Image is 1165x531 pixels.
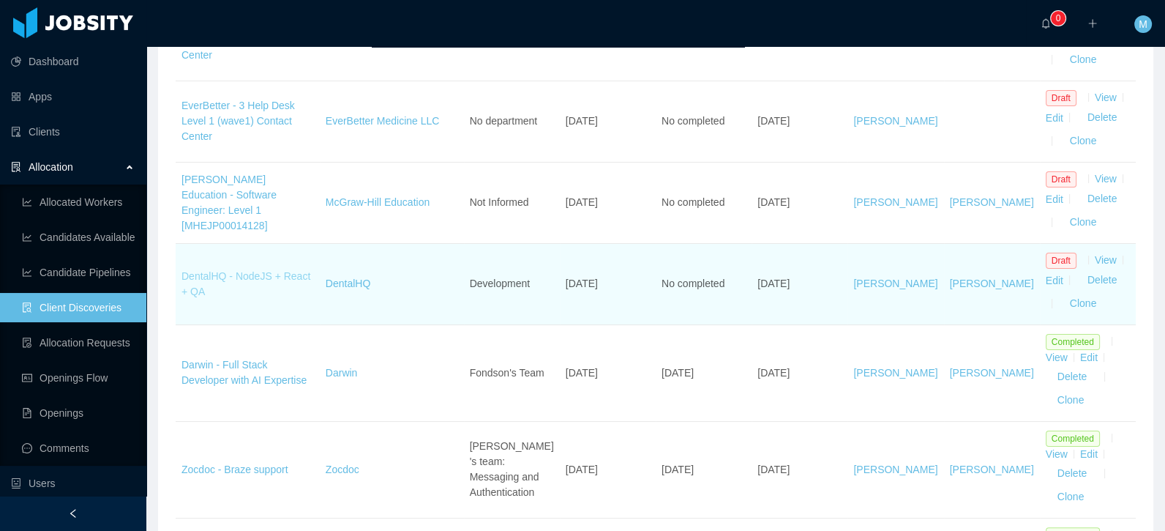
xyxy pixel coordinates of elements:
[656,325,752,422] td: [DATE]
[1095,254,1117,266] a: View
[29,161,73,173] span: Allocation
[11,162,21,172] i: icon: solution
[1041,18,1051,29] i: icon: bell
[1046,334,1100,350] span: Completed
[752,163,847,244] td: [DATE]
[11,82,135,111] a: icon: appstoreApps
[950,278,1034,289] a: [PERSON_NAME]
[950,367,1034,379] a: [PERSON_NAME]
[326,278,370,289] a: DentalHQ
[752,81,847,163] td: [DATE]
[181,464,288,475] a: Zocdoc - Braze support
[464,163,560,244] td: Not Informed
[950,196,1034,208] a: [PERSON_NAME]
[1046,448,1068,460] a: View
[853,196,937,208] a: [PERSON_NAME]
[752,422,847,519] td: [DATE]
[1046,171,1076,187] span: Draft
[181,174,277,231] a: [PERSON_NAME] Education - Software Engineer: Level 1 [MHEJP00014128]
[1046,111,1063,123] a: Edit
[1046,274,1063,286] a: Edit
[181,270,310,297] a: DentalHQ - NodeJS + React + QA
[181,359,307,386] a: Darwin - Full Stack Developer with AI Expertise
[656,81,752,163] td: No completed
[752,244,847,325] td: [DATE]
[1046,431,1100,447] span: Completed
[22,187,135,217] a: icon: line-chartAllocated Workers
[1058,130,1109,153] button: Clone
[11,469,135,498] a: icon: robotUsers
[560,81,656,163] td: [DATE]
[1095,92,1117,103] a: View
[1076,187,1128,211] button: Delete
[1087,18,1098,29] i: icon: plus
[1058,292,1109,316] button: Clone
[464,81,560,163] td: No department
[1046,193,1063,204] a: Edit
[1058,48,1109,72] button: Clone
[950,464,1034,475] a: [PERSON_NAME]
[560,163,656,244] td: [DATE]
[1139,15,1147,33] span: M
[1076,269,1128,292] button: Delete
[1080,448,1098,460] a: Edit
[326,464,359,475] a: Zocdoc
[1046,253,1076,269] span: Draft
[752,325,847,422] td: [DATE]
[853,278,937,289] a: [PERSON_NAME]
[1046,90,1076,106] span: Draft
[11,47,135,76] a: icon: pie-chartDashboard
[853,367,937,379] a: [PERSON_NAME]
[464,422,560,519] td: [PERSON_NAME]'s team: Messaging and Authentication
[326,196,430,208] a: McGraw-Hill Education
[1046,352,1068,363] a: View
[22,223,135,252] a: icon: line-chartCandidates Available
[11,117,135,146] a: icon: auditClients
[22,398,135,428] a: icon: file-textOpenings
[1046,486,1096,509] button: Clone
[1046,389,1096,412] button: Clone
[326,115,440,127] a: EverBetter Medicine LLC
[560,325,656,422] td: [DATE]
[853,115,937,127] a: [PERSON_NAME]
[656,422,752,519] td: [DATE]
[1046,462,1098,486] button: Delete
[22,434,135,463] a: icon: messageComments
[464,244,560,325] td: Development
[1058,211,1109,234] button: Clone
[1080,352,1098,363] a: Edit
[656,163,752,244] td: No completed
[1076,106,1128,130] button: Delete
[1046,365,1098,389] button: Delete
[656,244,752,325] td: No completed
[464,325,560,422] td: Fondson's Team
[22,293,135,322] a: icon: file-searchClient Discoveries
[22,258,135,287] a: icon: line-chartCandidate Pipelines
[1051,11,1065,26] sup: 0
[326,367,358,379] a: Darwin
[22,363,135,393] a: icon: idcardOpenings Flow
[22,328,135,357] a: icon: file-doneAllocation Requests
[1095,173,1117,185] a: View
[853,464,937,475] a: [PERSON_NAME]
[560,422,656,519] td: [DATE]
[181,100,295,142] a: EverBetter - 3 Help Desk Level 1 (wave1) Contact Center
[560,244,656,325] td: [DATE]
